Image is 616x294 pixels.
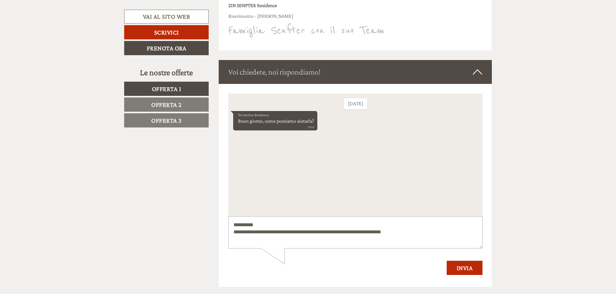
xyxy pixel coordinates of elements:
a: Prenota ora [124,41,209,55]
a: Scrivici [124,25,209,39]
div: Le nostre offerte [124,66,209,78]
strong: ZIN SENFTER Residence [228,3,277,8]
img: image [228,23,384,37]
small: 17:44 [10,31,86,36]
div: Zin Senfter Residence [10,19,86,24]
span: Offerta 1 [152,85,181,92]
button: Invia [218,167,254,181]
p: Ricevimento - [PERSON_NAME] [228,13,482,20]
span: Offerta 2 [151,101,182,108]
span: Offerta 3 [151,117,182,124]
a: Vai al sito web [124,10,209,24]
div: Buon giorno, come possiamo aiutarla? [5,17,89,37]
div: Voi chiedete, noi rispondiamo! [219,60,492,84]
div: [DATE] [116,5,139,16]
